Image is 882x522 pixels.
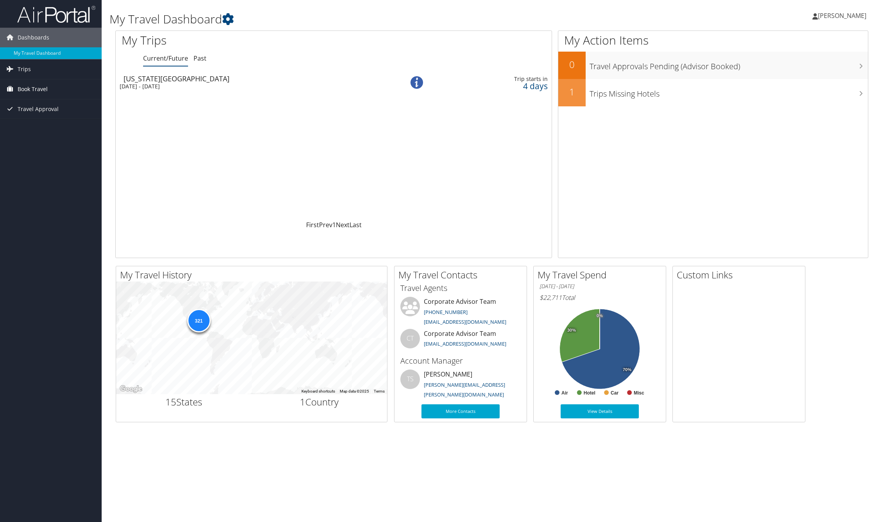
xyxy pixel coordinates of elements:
[558,79,868,106] a: 1Trips Missing Hotels
[634,390,644,396] text: Misc
[424,340,506,347] a: [EMAIL_ADDRESS][DOMAIN_NAME]
[118,384,144,394] a: Open this area in Google Maps (opens a new window)
[396,297,525,329] li: Corporate Advisor Team
[17,5,95,23] img: airportal-logo.png
[398,268,527,282] h2: My Travel Contacts
[18,28,49,47] span: Dashboards
[538,268,666,282] h2: My Travel Spend
[561,404,639,418] a: View Details
[336,221,350,229] a: Next
[18,99,59,119] span: Travel Approval
[454,75,548,83] div: Trip starts in
[424,318,506,325] a: [EMAIL_ADDRESS][DOMAIN_NAME]
[421,404,500,418] a: More Contacts
[558,52,868,79] a: 0Travel Approvals Pending (Advisor Booked)
[590,84,868,99] h3: Trips Missing Hotels
[396,329,525,354] li: Corporate Advisor Team
[194,54,206,63] a: Past
[597,314,603,318] tspan: 0%
[143,54,188,63] a: Current/Future
[301,389,335,394] button: Keyboard shortcuts
[611,390,618,396] text: Car
[400,355,521,366] h3: Account Manager
[319,221,332,229] a: Prev
[540,283,660,290] h6: [DATE] - [DATE]
[677,268,805,282] h2: Custom Links
[18,59,31,79] span: Trips
[120,268,387,282] h2: My Travel History
[306,221,319,229] a: First
[124,75,381,82] div: [US_STATE][GEOGRAPHIC_DATA]
[558,85,586,99] h2: 1
[567,328,576,333] tspan: 30%
[540,293,660,302] h6: Total
[400,370,420,389] div: TS
[340,389,369,393] span: Map data ©2025
[411,76,423,89] img: alert-flat-solid-info.png
[424,309,468,316] a: [PHONE_NUMBER]
[561,390,568,396] text: Air
[400,283,521,294] h3: Travel Agents
[122,32,364,48] h1: My Trips
[558,32,868,48] h1: My Action Items
[165,395,176,408] span: 15
[424,381,505,398] a: [PERSON_NAME][EMAIL_ADDRESS][PERSON_NAME][DOMAIN_NAME]
[812,4,874,27] a: [PERSON_NAME]
[558,58,586,71] h2: 0
[818,11,866,20] span: [PERSON_NAME]
[18,79,48,99] span: Book Travel
[122,395,246,409] h2: States
[396,370,525,402] li: [PERSON_NAME]
[584,390,595,396] text: Hotel
[332,221,336,229] a: 1
[350,221,362,229] a: Last
[300,395,305,408] span: 1
[623,368,631,372] tspan: 70%
[120,83,377,90] div: [DATE] - [DATE]
[540,293,562,302] span: $22,711
[118,384,144,394] img: Google
[400,329,420,348] div: CT
[187,309,210,332] div: 321
[374,389,385,393] a: Terms (opens in new tab)
[109,11,619,27] h1: My Travel Dashboard
[258,395,382,409] h2: Country
[590,57,868,72] h3: Travel Approvals Pending (Advisor Booked)
[454,83,548,90] div: 4 days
